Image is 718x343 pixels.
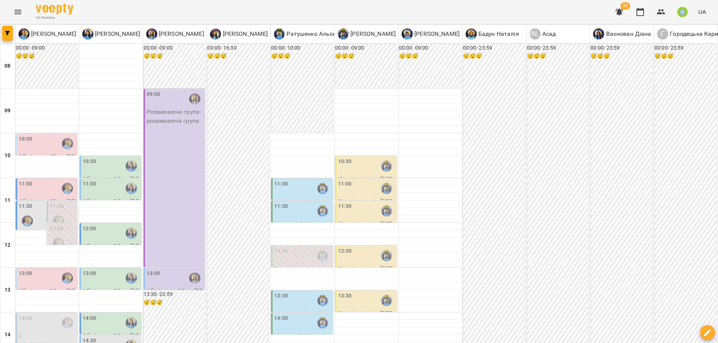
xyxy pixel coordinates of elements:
[654,44,716,52] h6: 00:00 - 23:59
[144,290,205,299] h6: 13:30 - 23:59
[19,202,33,211] label: 11:30
[338,247,352,255] label: 12:30
[146,28,204,40] div: Казимирів Тетяна
[381,250,392,261] img: Свириденко Аня
[317,183,328,194] img: Ратушенко Альона
[19,180,33,188] label: 11:00
[285,29,340,38] p: Ратушенко Альона
[19,269,33,278] label: 13:00
[317,250,328,261] img: Ратушенко Альона
[147,287,204,304] p: Абілітолог 30 хв - [PERSON_NAME]
[274,28,285,40] img: Р
[381,160,392,172] img: Свириденко Аня
[126,228,137,239] div: Базілєва Катерина
[4,196,10,205] h6: 11
[83,158,96,166] label: 10:30
[146,28,157,40] img: К
[338,28,349,40] img: С
[338,264,395,282] p: Кінезіотерапія - [PERSON_NAME]
[338,219,395,237] p: Кінезіотерапія - [PERSON_NAME]
[466,28,477,40] img: Б
[19,314,33,322] label: 14:00
[126,317,137,328] img: Базілєва Катерина
[83,180,96,188] label: 11:00
[274,28,340,40] a: Р Ратушенко Альона
[338,158,352,166] label: 10:30
[126,160,137,172] img: Базілєва Катерина
[335,52,397,60] h6: 😴😴😴
[338,292,352,300] label: 13:30
[53,238,64,249] img: Позднякова Анастасія
[83,314,96,322] label: 14:00
[93,29,140,38] p: [PERSON_NAME]
[530,28,556,40] a: [PERSON_NAME] Асад
[271,44,333,52] h6: 00:00 - 10:00
[53,215,64,227] img: Позднякова Анастасія
[189,93,200,105] img: Казимирів Тетяна
[4,331,10,339] h6: 14
[271,52,333,60] h6: 😴😴😴
[590,52,652,60] h6: 😴😴😴
[317,295,328,306] img: Ратушенко Альона
[317,317,328,328] div: Ратушенко Альона
[274,309,331,327] p: живопис/ліплення - [PERSON_NAME]
[144,52,205,60] h6: 😴😴😴
[4,62,10,70] h6: 08
[19,287,76,304] p: Абілітолог 30 хв - [PERSON_NAME]
[207,44,269,52] h6: 00:00 - 16:30
[657,28,668,40] div: Г
[50,202,64,211] label: 11:30
[402,28,460,40] div: Чирва Юлія
[274,28,340,40] div: Ратушенко Альона
[338,28,396,40] div: Свириденко Аня
[413,29,460,38] p: [PERSON_NAME]
[62,138,73,149] img: Позднякова Анастасія
[4,107,10,115] h6: 09
[144,299,205,307] h6: 😴😴😴
[4,286,10,294] h6: 13
[30,29,76,38] p: [PERSON_NAME]
[335,44,397,52] h6: 00:00 - 09:00
[530,28,541,40] div: [PERSON_NAME]
[381,295,392,306] div: Свириденко Аня
[19,197,76,215] p: Абілітолог 30 хв - [PERSON_NAME]
[82,28,93,40] img: Б
[147,269,160,278] label: 13:00
[274,202,288,211] label: 11:30
[36,15,73,20] span: For Business
[210,28,268,40] div: Ігнатенко Оксана
[189,272,200,284] div: Казимирів Тетяна
[83,269,96,278] label: 13:00
[126,183,137,194] img: Базілєва Катерина
[18,28,76,40] a: П [PERSON_NAME]
[654,52,716,60] h6: 😴😴😴
[83,242,140,259] p: Абілітолог 30 хв - [PERSON_NAME]
[126,272,137,284] img: Базілєва Катерина
[62,272,73,284] div: Позднякова Анастасія
[210,28,221,40] img: І
[83,175,140,192] p: Абілітолог 30 хв - [PERSON_NAME]
[338,180,352,188] label: 11:00
[274,219,331,237] p: живопис/ліплення - [PERSON_NAME]
[274,314,288,322] label: 14:00
[402,28,413,40] img: Ч
[527,44,589,52] h6: 00:00 - 23:59
[338,175,395,192] p: Кінезіотерапія - [PERSON_NAME]
[4,241,10,249] h6: 12
[9,3,27,21] button: Menu
[62,183,73,194] div: Позднякова Анастасія
[466,28,519,40] a: Б Бадун Наталія
[50,225,64,233] label: 12:00
[381,205,392,216] div: Свириденко Аня
[62,317,73,328] div: Позднякова Анастасія
[19,152,76,170] p: Абілітолог 30 хв - [PERSON_NAME]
